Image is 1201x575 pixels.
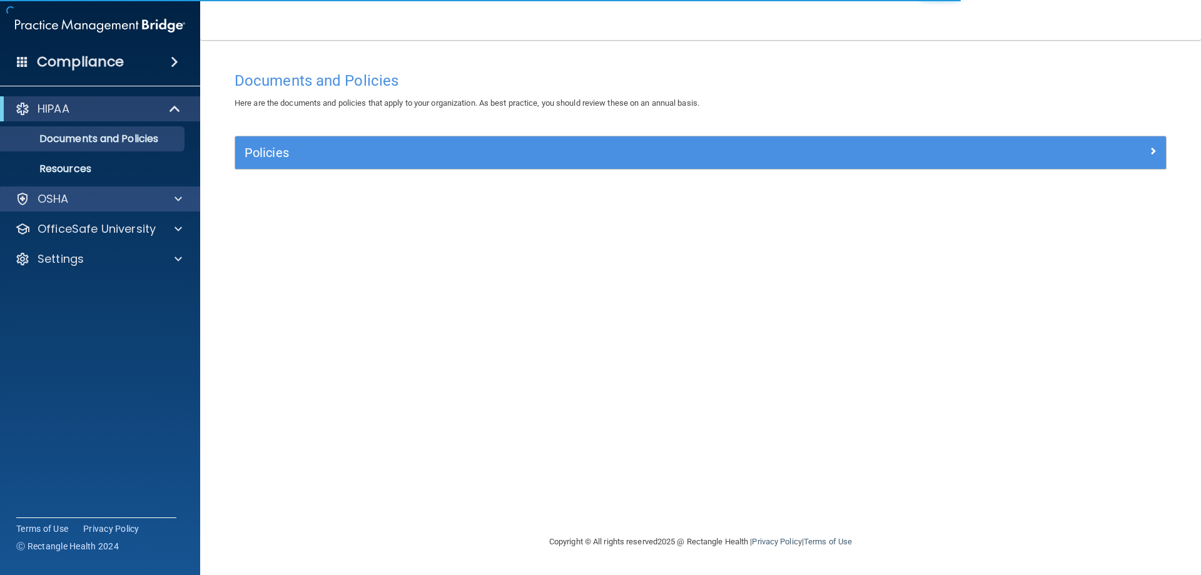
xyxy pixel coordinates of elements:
p: HIPAA [38,101,69,116]
p: Documents and Policies [8,133,179,145]
a: OSHA [15,191,182,206]
a: Policies [245,143,1157,163]
a: HIPAA [15,101,181,116]
h4: Compliance [37,53,124,71]
a: Settings [15,252,182,267]
a: Privacy Policy [83,522,139,535]
span: Ⓒ Rectangle Health 2024 [16,540,119,552]
h4: Documents and Policies [235,73,1167,89]
a: Terms of Use [16,522,68,535]
p: OfficeSafe University [38,221,156,237]
span: Here are the documents and policies that apply to your organization. As best practice, you should... [235,98,699,108]
p: Resources [8,163,179,175]
p: OSHA [38,191,69,206]
a: OfficeSafe University [15,221,182,237]
p: Settings [38,252,84,267]
a: Terms of Use [804,537,852,546]
a: Privacy Policy [752,537,801,546]
div: Copyright © All rights reserved 2025 @ Rectangle Health | | [472,522,929,562]
img: PMB logo [15,13,185,38]
h5: Policies [245,146,924,160]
